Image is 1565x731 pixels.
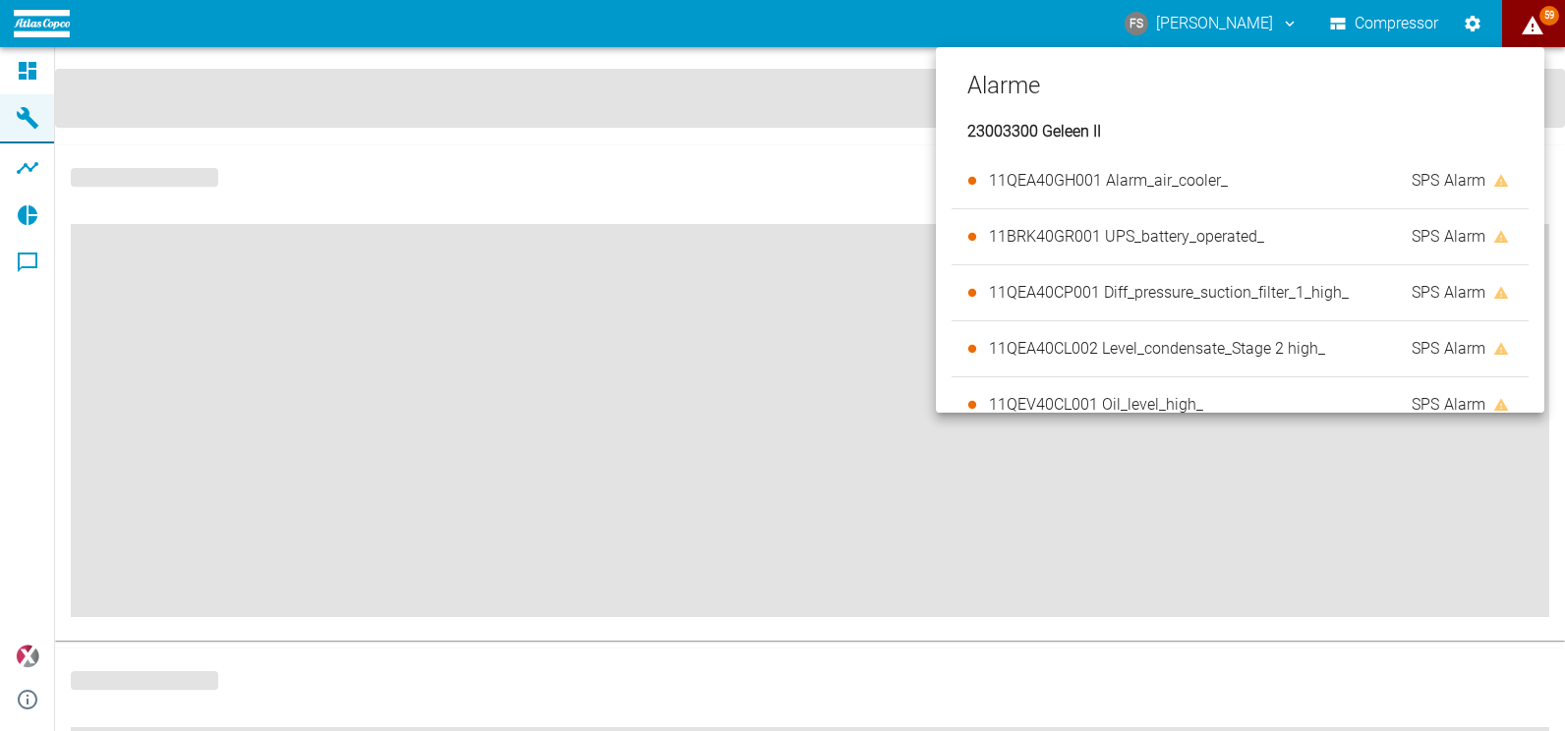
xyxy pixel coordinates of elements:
span: 11QEV40CL001 Oil_level_high_ [989,395,1203,414]
span: SPS [1412,337,1439,361]
div: 11QEA40CL002 Level_condensate_Stage 2 high_SPSAlarm [952,321,1529,376]
span: Alarm [1444,225,1485,249]
span: SPS [1412,393,1439,417]
span: 11BRK40GR001 UPS_battery_operated_ [989,227,1264,246]
span: SPS [1412,281,1439,305]
span: Alarm [1444,337,1485,361]
span: Alarm [1444,169,1485,193]
span: 11QEA40CL002 Level_condensate_Stage 2 high_ [989,339,1325,358]
div: 11QEA40GH001 Alarm_air_cooler_SPSAlarm [952,153,1529,208]
span: SPS [1412,225,1439,249]
span: SPS [1412,169,1439,193]
span: 11QEA40CP001 Diff_pressure_suction_filter_1_high_ [989,283,1349,302]
div: 11QEA40CP001 Diff_pressure_suction_filter_1_high_SPSAlarm [952,265,1529,320]
span: Alarm [1444,393,1485,417]
span: Alarm [1444,281,1485,305]
div: 11BRK40GR001 UPS_battery_operated_SPSAlarm [952,209,1529,264]
div: 11QEV40CL001 Oil_level_high_SPSAlarm [952,377,1529,432]
span: 11QEA40GH001 Alarm_air_cooler_ [989,171,1228,190]
p: Alarme [967,47,1529,102]
p: 23003300 Geleen II [967,118,1529,145]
